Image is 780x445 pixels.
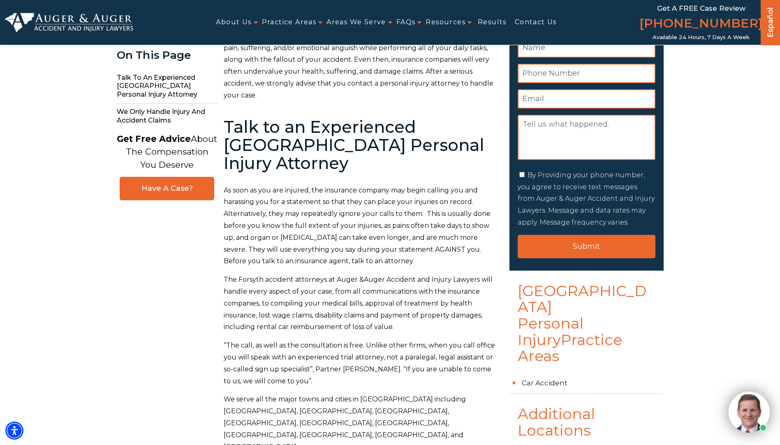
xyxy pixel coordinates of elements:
p: As soon as you are injured, the insurance company may begin calling you and harassing you for a s... [224,185,500,268]
span: Get a FREE Case Review [657,4,745,12]
a: Results [478,13,507,32]
p: “The call, as well as the consultation is free. Unlike other firms, when you call office you will... [224,340,500,387]
img: Intaker widget Avatar [729,392,770,433]
input: Email [518,89,655,109]
img: Auger & Auger Accident and Injury Lawyers Logo [5,13,133,32]
p: The Forsyth accident attorneys at Auger &Auger Accident and Injury Lawyers will handle every aspe... [224,274,500,333]
a: Contact Us [515,13,557,32]
p: About The Compensation You Deserve [117,132,217,172]
span: Practice Areas [518,331,622,365]
a: About Us [216,13,251,32]
h2: Talk to an Experienced [GEOGRAPHIC_DATA] Personal Injury Attorney [224,118,500,172]
a: FAQs [396,13,416,32]
input: Submit [518,235,655,258]
div: Accessibility Menu [5,422,23,440]
span: Available 24 Hours, 7 Days a Week [653,34,750,41]
input: Phone Number [518,64,655,83]
a: Have A Case? [120,177,214,200]
label: By Providing your phone number, you agree to receive text messages from Auger & Auger Accident an... [518,171,655,226]
div: On This Page [117,49,218,61]
a: Car Accident [509,373,664,394]
span: Have A Case? [128,184,206,193]
a: [PHONE_NUMBER] [639,14,763,34]
strong: Get Free Advice [117,134,191,144]
a: Practice Areas [262,13,317,32]
a: Resources [426,13,465,32]
input: Name [518,38,655,58]
span: [GEOGRAPHIC_DATA] Personal Injury [509,283,664,373]
span: We Only Handle Injury and Accident Claims [117,104,218,129]
a: Areas We Serve [326,13,386,32]
span: Talk to an Experienced [GEOGRAPHIC_DATA] Personal Injury Attorney [117,70,218,104]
